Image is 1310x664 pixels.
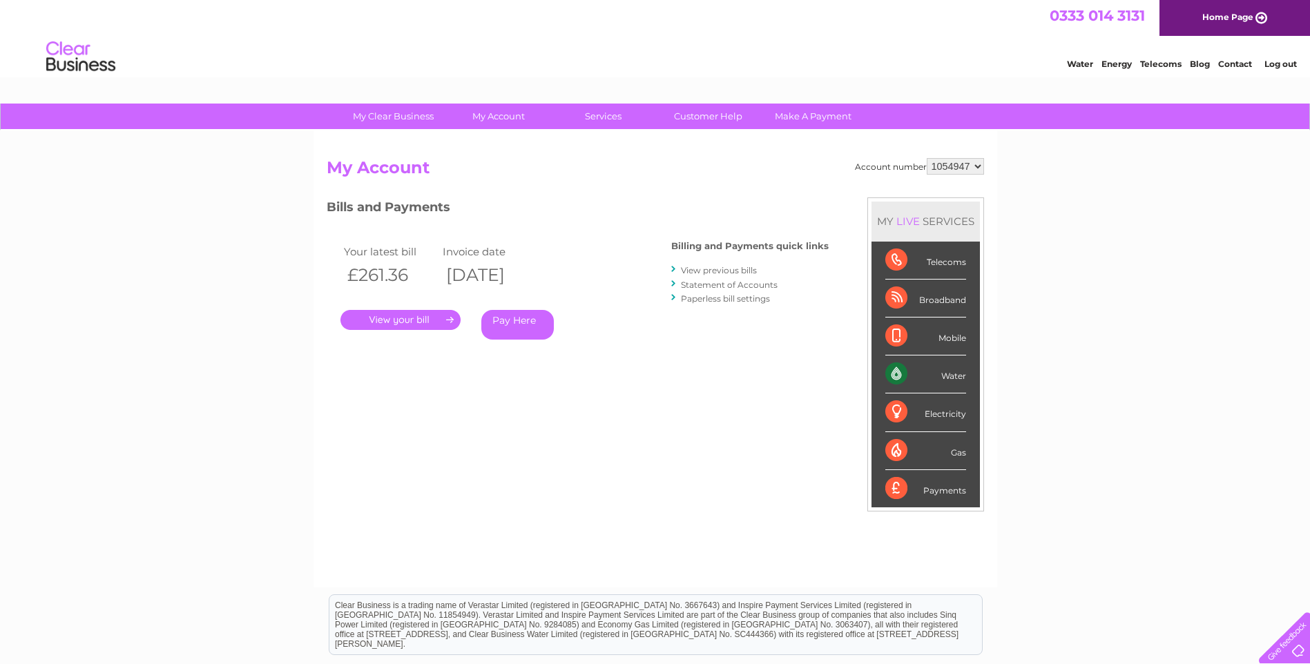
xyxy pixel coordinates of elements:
[681,293,770,304] a: Paperless bill settings
[1050,7,1145,24] a: 0333 014 3131
[681,265,757,275] a: View previous bills
[1190,59,1210,69] a: Blog
[885,355,966,393] div: Water
[756,104,870,129] a: Make A Payment
[1101,59,1132,69] a: Energy
[340,242,440,261] td: Your latest bill
[439,261,539,289] th: [DATE]
[327,197,829,222] h3: Bills and Payments
[441,104,555,129] a: My Account
[481,310,554,340] a: Pay Here
[885,432,966,470] div: Gas
[1140,59,1182,69] a: Telecoms
[885,470,966,507] div: Payments
[885,280,966,318] div: Broadband
[885,318,966,355] div: Mobile
[327,158,984,184] h2: My Account
[1218,59,1252,69] a: Contact
[681,280,778,290] a: Statement of Accounts
[1264,59,1297,69] a: Log out
[885,242,966,280] div: Telecoms
[671,241,829,251] h4: Billing and Payments quick links
[1067,59,1093,69] a: Water
[329,8,982,67] div: Clear Business is a trading name of Verastar Limited (registered in [GEOGRAPHIC_DATA] No. 3667643...
[546,104,660,129] a: Services
[855,158,984,175] div: Account number
[336,104,450,129] a: My Clear Business
[651,104,765,129] a: Customer Help
[340,261,440,289] th: £261.36
[340,310,461,330] a: .
[439,242,539,261] td: Invoice date
[894,215,923,228] div: LIVE
[871,202,980,241] div: MY SERVICES
[46,36,116,78] img: logo.png
[885,393,966,431] div: Electricity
